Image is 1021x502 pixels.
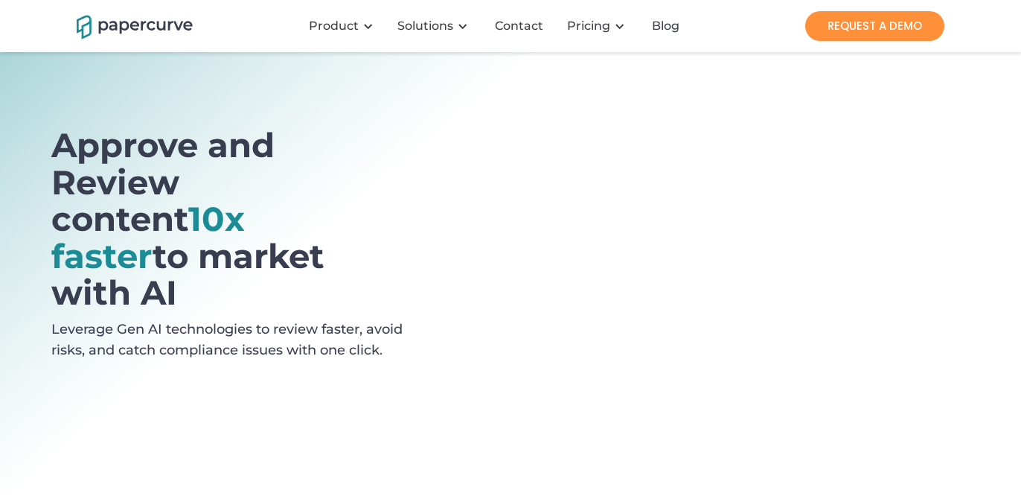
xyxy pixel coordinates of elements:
[51,198,245,276] span: 10x faster
[567,19,610,34] a: Pricing
[805,11,944,41] a: REQUEST A DEMO
[483,19,558,34] a: Contact
[309,19,359,34] div: Product
[652,19,679,34] div: Blog
[495,19,543,34] div: Contact
[51,127,411,311] h1: Approve and Review content to market with AI
[640,19,694,34] a: Blog
[51,319,411,369] p: Leverage Gen AI technologies to review faster, avoid risks, and catch compliance issues with one ...
[397,19,453,34] div: Solutions
[51,127,411,397] a: Approve and Review content10x fasterto market with AILeverage Gen AI technologies to review faste...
